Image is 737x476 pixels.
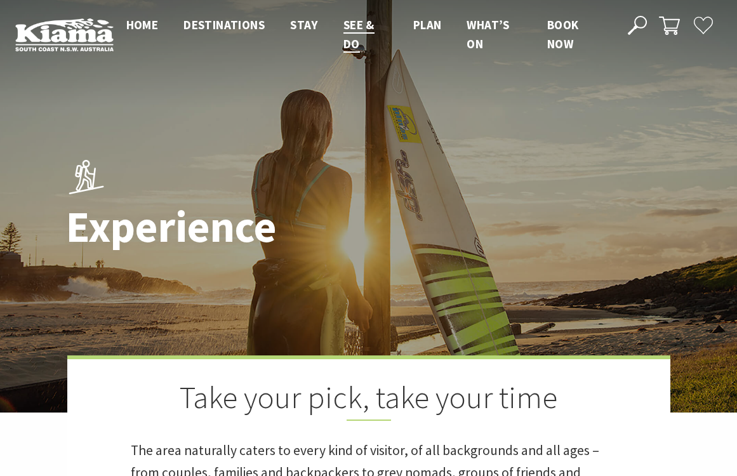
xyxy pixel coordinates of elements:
span: Book now [547,17,579,51]
span: Destinations [183,17,265,32]
span: What’s On [467,17,509,51]
nav: Main Menu [114,15,614,54]
span: Plan [413,17,442,32]
span: Home [126,17,159,32]
h1: Experience [66,202,425,251]
img: Kiama Logo [15,18,114,51]
span: See & Do [343,17,375,51]
h2: Take your pick, take your time [131,378,607,421]
span: Stay [290,17,318,32]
